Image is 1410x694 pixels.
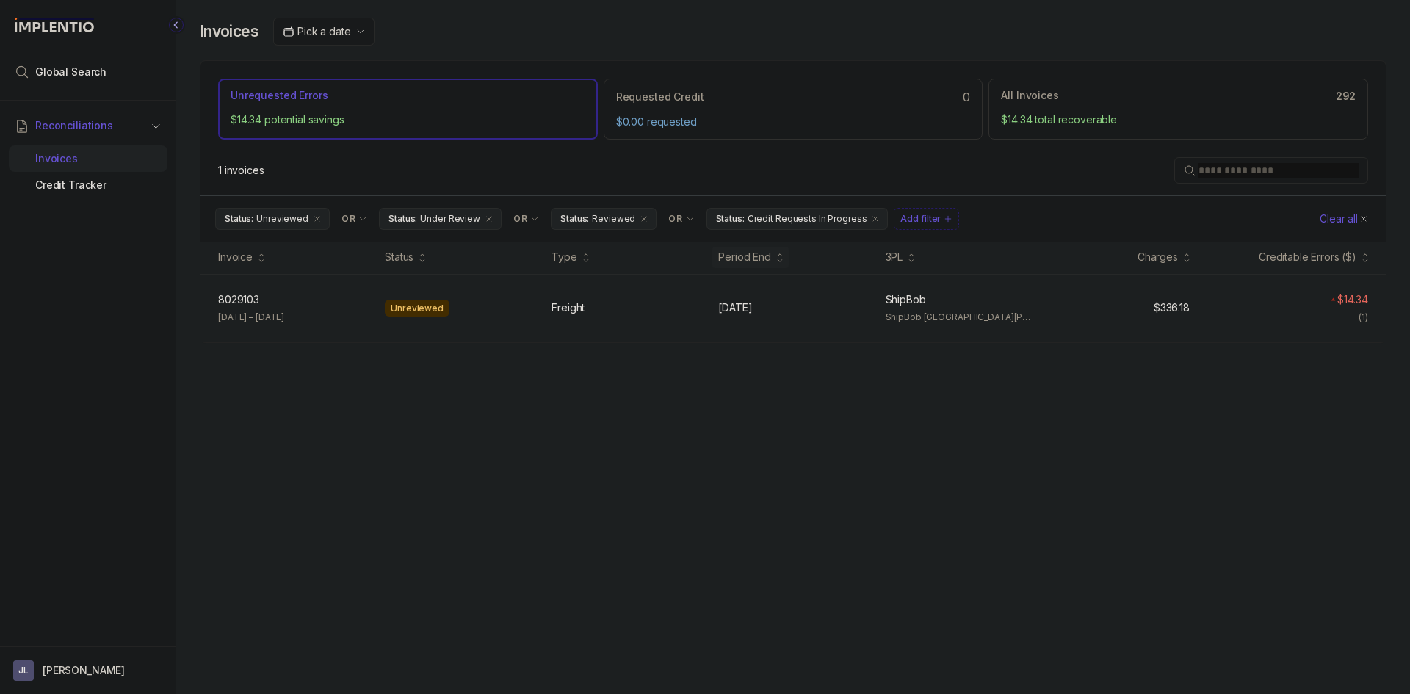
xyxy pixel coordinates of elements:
p: [DATE] [718,300,752,315]
div: Charges [1138,250,1178,264]
button: Filter Chip Under Review [379,208,502,230]
button: Filter Chip Connector undefined [662,209,700,229]
div: Remaining page entries [218,163,264,178]
button: Filter Chip Connector undefined [507,209,545,229]
li: Filter Chip Connector undefined [668,213,694,225]
button: Filter Chip Reviewed [551,208,657,230]
div: Type [552,250,576,264]
p: [PERSON_NAME] [43,663,125,678]
li: Filter Chip Connector undefined [513,213,539,225]
span: Reconciliations [35,118,113,133]
p: 8029103 [218,292,259,307]
p: Status: [716,212,745,226]
div: Credit Tracker [21,172,156,198]
p: Credit Requests In Progress [748,212,867,226]
div: (1) [1359,310,1368,325]
p: All Invoices [1001,88,1058,103]
p: Requested Credit [616,90,704,104]
p: OR [341,213,355,225]
div: Collapse Icon [167,16,185,34]
div: Creditable Errors ($) [1259,250,1356,264]
div: Invoice [218,250,253,264]
p: Status: [388,212,417,226]
button: Filter Chip Connector undefined [336,209,373,229]
p: OR [668,213,682,225]
p: $14.34 potential savings [231,112,585,127]
div: Invoices [21,145,156,172]
div: Reconciliations [9,142,167,202]
p: 1 invoices [218,163,264,178]
ul: Action Tab Group [218,79,1368,139]
div: remove content [311,213,323,225]
div: 0 [616,88,971,106]
span: Global Search [35,65,106,79]
p: $14.34 [1337,292,1368,307]
span: User initials [13,660,34,681]
div: Status [385,250,413,264]
search: Date Range Picker [283,24,350,39]
p: Under Review [420,212,480,226]
p: Status: [225,212,253,226]
p: OR [513,213,527,225]
button: Filter Chip Add filter [894,208,959,230]
p: ShipBob [886,292,926,307]
h4: Invoices [200,21,258,42]
p: ShipBob [GEOGRAPHIC_DATA][PERSON_NAME] [886,310,1035,325]
div: Period End [718,250,771,264]
div: remove content [869,213,881,225]
p: $14.34 total recoverable [1001,112,1356,127]
div: remove content [483,213,495,225]
ul: Filter Group [215,208,1317,230]
li: Filter Chip Connector undefined [341,213,367,225]
p: Reviewed [592,212,635,226]
button: Filter Chip Unreviewed [215,208,330,230]
span: Pick a date [297,25,350,37]
button: Filter Chip Credit Requests In Progress [706,208,889,230]
img: red pointer upwards [1331,297,1335,301]
p: $336.18 [1154,300,1190,315]
button: User initials[PERSON_NAME] [13,660,163,681]
h6: 292 [1336,90,1356,102]
div: remove content [638,213,650,225]
button: Reconciliations [9,109,167,142]
p: Freight [552,300,585,315]
p: Unrequested Errors [231,88,328,103]
p: Add filter [900,212,941,226]
button: Date Range Picker [273,18,375,46]
p: Unreviewed [256,212,308,226]
div: 3PL [886,250,903,264]
p: [DATE] – [DATE] [218,310,284,325]
p: $0.00 requested [616,115,971,129]
p: Clear all [1320,212,1358,226]
div: Unreviewed [385,300,449,317]
button: Clear Filters [1317,208,1371,230]
p: Status: [560,212,589,226]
